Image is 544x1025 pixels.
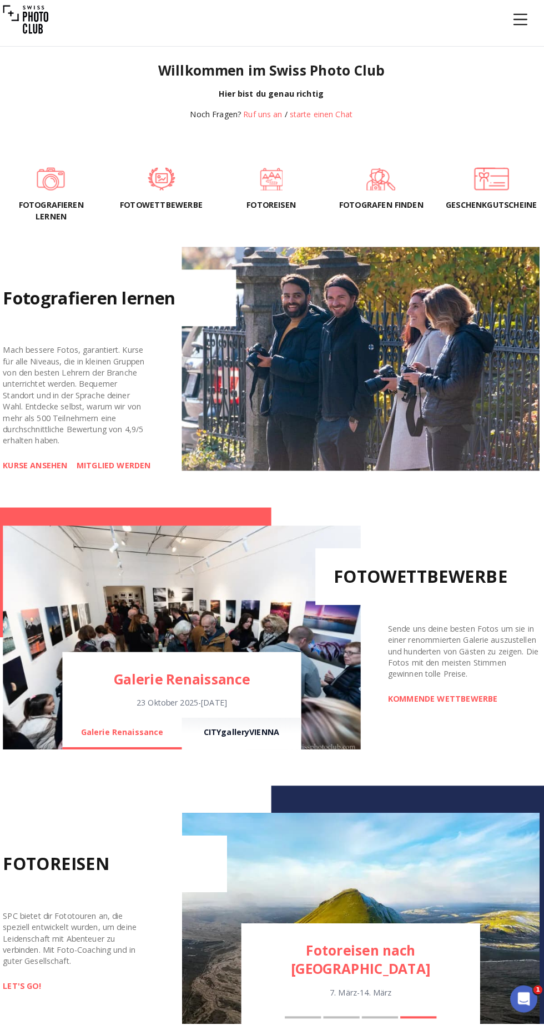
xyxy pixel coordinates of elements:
span: 1 [529,987,538,996]
a: Fotowettbewerbe [119,186,209,208]
span: Geschenkgutscheine [443,217,533,228]
span: Noch Fragen? [193,128,243,138]
div: Mach bessere Fotos, garantiert. Kurse für alle Niveaus, die in kleinen Gruppen von den besten Leh... [9,359,149,459]
a: MITGLIED WERDEN [81,472,154,483]
button: starte einen Chat [290,128,352,139]
div: Sende uns deine besten Fotos um sie in einer renommierten Galerie auszustellen und hunderten von ... [386,632,535,688]
button: Menu [497,21,535,59]
a: Fotoreisen nach [GEOGRAPHIC_DATA] [243,944,476,980]
div: / [193,128,352,139]
div: Hier bist du genau richtig [9,108,535,119]
span: Fotografieren lernen [11,217,101,239]
div: 7. März - 14. März [243,989,476,1000]
a: LET'S GO! [9,983,46,994]
span: Fotowettbewerbe [119,217,209,228]
a: KURSE ANSEHEN [9,472,72,483]
a: KOMMENDE WETTBEWERBE [386,701,494,712]
a: Geschenkgutscheine [443,186,533,208]
h2: Fotografieren lernen [9,286,238,341]
a: Fotografieren lernen [11,186,101,208]
a: 058 51 00 270 [270,2,314,11]
a: Fotoreisen [227,186,317,208]
img: Learn Photography [184,263,535,483]
img: Swiss photo club [9,18,53,62]
a: Galerie Renaissance [67,678,301,696]
img: Learn Photography [9,537,360,756]
span: Fotoreisen [227,217,317,228]
button: Galerie Renaissance [67,725,184,756]
span: Fotografen finden [335,217,425,228]
span: SPC bietet dir Fototouren an, die speziell entwickelt wurden, um deine Leidenschaft mit Abenteuer... [9,914,140,969]
button: CITYgalleryVIENNA [184,725,301,756]
h2: FOTOWETTBEWERBE [315,559,535,614]
h1: Willkommen im Swiss Photo Club [9,81,535,99]
h2: FOTOREISEN [9,841,229,896]
a: Fotografen finden [335,186,425,208]
a: Ruf uns an [245,128,283,138]
div: 23 Oktober 2025 - [DATE] [67,705,301,716]
iframe: Intercom live chat [506,987,533,1014]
